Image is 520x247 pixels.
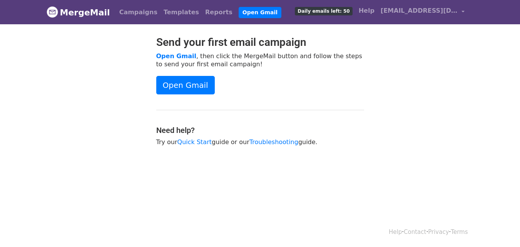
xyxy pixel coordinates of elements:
[389,229,402,235] a: Help
[404,229,426,235] a: Contact
[381,6,458,15] span: [EMAIL_ADDRESS][DOMAIN_NAME]
[47,6,58,18] img: MergeMail logo
[156,52,196,60] a: Open Gmail
[161,5,202,20] a: Templates
[156,52,364,68] p: , then click the MergeMail button and follow the steps to send your first email campaign!
[156,76,215,94] a: Open Gmail
[156,126,364,135] h4: Need help?
[47,4,110,20] a: MergeMail
[116,5,161,20] a: Campaigns
[156,138,364,146] p: Try our guide or our guide.
[239,7,281,18] a: Open Gmail
[249,138,298,146] a: Troubleshooting
[451,229,468,235] a: Terms
[356,3,378,18] a: Help
[177,138,212,146] a: Quick Start
[292,3,355,18] a: Daily emails left: 50
[295,7,352,15] span: Daily emails left: 50
[156,36,364,49] h2: Send your first email campaign
[378,3,468,21] a: [EMAIL_ADDRESS][DOMAIN_NAME]
[202,5,236,20] a: Reports
[428,229,449,235] a: Privacy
